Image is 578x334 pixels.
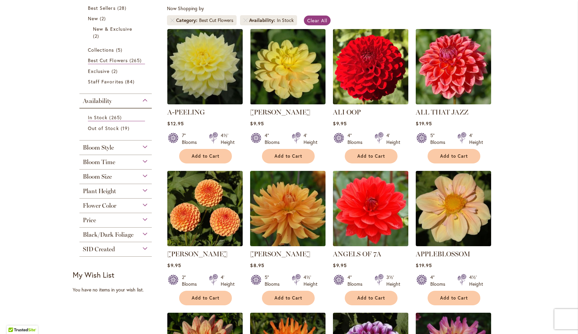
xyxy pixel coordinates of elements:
div: Best Cut Flowers [199,17,233,24]
div: 5" Blooms [265,274,284,287]
button: Add to Cart [345,149,398,163]
span: $19.95 [416,120,432,127]
div: 4' Height [221,274,235,287]
span: Now Shopping by [167,5,204,11]
div: 4" Blooms [430,274,449,287]
a: ANDREW CHARLES [250,241,326,248]
a: New [88,15,145,22]
a: Exclusive [88,68,145,75]
span: Flower Color [83,202,116,209]
a: ALI OOP [333,99,408,106]
span: 2 [100,15,107,22]
span: SID Created [83,246,115,253]
span: 2 [93,32,101,40]
a: In Stock 265 [88,114,145,121]
span: Add to Cart [440,295,468,301]
div: 4' Height [386,132,400,146]
a: [PERSON_NAME] [167,250,227,258]
span: Price [83,216,96,224]
span: $12.95 [167,120,184,127]
iframe: Launch Accessibility Center [5,310,24,329]
img: AHOY MATEY [250,29,326,104]
div: 4" Blooms [347,132,366,146]
span: $9.95 [250,120,264,127]
button: Add to Cart [345,291,398,305]
span: Add to Cart [274,295,302,301]
div: 4' Height [469,132,483,146]
div: 4½' Height [221,132,235,146]
span: Bloom Time [83,158,115,166]
a: ALL THAT JAZZ [416,99,491,106]
span: $8.95 [250,262,264,268]
span: 19 [121,125,131,132]
span: New [88,15,98,22]
button: Add to Cart [262,291,315,305]
span: Clear All [307,17,327,24]
a: Clear All [304,16,331,25]
div: In Stock [277,17,294,24]
a: [PERSON_NAME] [250,108,310,116]
span: Availability [83,97,112,105]
div: 4' Height [304,132,317,146]
a: Best Cut Flowers [88,57,145,64]
button: Add to Cart [179,291,232,305]
div: 7" Blooms [182,132,201,146]
img: ALL THAT JAZZ [416,29,491,104]
span: Staff Favorites [88,78,123,85]
span: 5 [116,46,124,53]
img: ANGELS OF 7A [333,171,408,246]
span: Best Sellers [88,5,116,11]
span: Add to Cart [192,295,219,301]
span: Bloom Size [83,173,112,180]
button: Add to Cart [428,149,480,163]
a: AHOY MATEY [250,99,326,106]
span: $9.95 [167,262,181,268]
div: 4½' Height [469,274,483,287]
a: Collections [88,46,145,53]
span: In Stock [88,114,107,121]
a: Out of Stock 19 [88,125,145,132]
a: APPLEBLOSSOM [416,250,470,258]
a: A-Peeling [167,99,243,106]
span: 84 [125,78,136,85]
span: New & Exclusive [93,26,132,32]
span: Add to Cart [440,153,468,159]
a: AMBER QUEEN [167,241,243,248]
span: Collections [88,47,114,53]
button: Add to Cart [179,149,232,163]
a: [PERSON_NAME] [250,250,310,258]
a: ALL THAT JAZZ [416,108,468,116]
div: You have no items in your wish list. [73,286,163,293]
div: 5" Blooms [430,132,449,146]
span: 265 [109,114,123,121]
span: Exclusive [88,68,110,74]
span: Category [176,17,199,24]
div: 4½' Height [304,274,317,287]
button: Add to Cart [262,149,315,163]
img: ALI OOP [333,29,408,104]
a: Remove Category Best Cut Flowers [170,18,174,22]
span: $9.95 [333,120,346,127]
span: 265 [129,57,143,64]
a: A-PEELING [167,108,205,116]
a: ANGELS OF 7A [333,241,408,248]
span: Availability [249,17,277,24]
span: Best Cut Flowers [88,57,128,63]
div: 3½' Height [386,274,400,287]
img: AMBER QUEEN [167,171,243,246]
span: $9.95 [333,262,346,268]
span: 2 [112,68,119,75]
img: A-Peeling [167,29,243,104]
img: APPLEBLOSSOM [416,171,491,246]
span: Plant Height [83,187,116,195]
a: ANGELS OF 7A [333,250,381,258]
span: Add to Cart [357,295,385,301]
span: Add to Cart [274,153,302,159]
span: Add to Cart [357,153,385,159]
button: Add to Cart [428,291,480,305]
span: 28 [117,4,128,11]
img: ANDREW CHARLES [250,171,326,246]
div: 2" Blooms [182,274,201,287]
span: $19.95 [416,262,432,268]
a: Staff Favorites [88,78,145,85]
